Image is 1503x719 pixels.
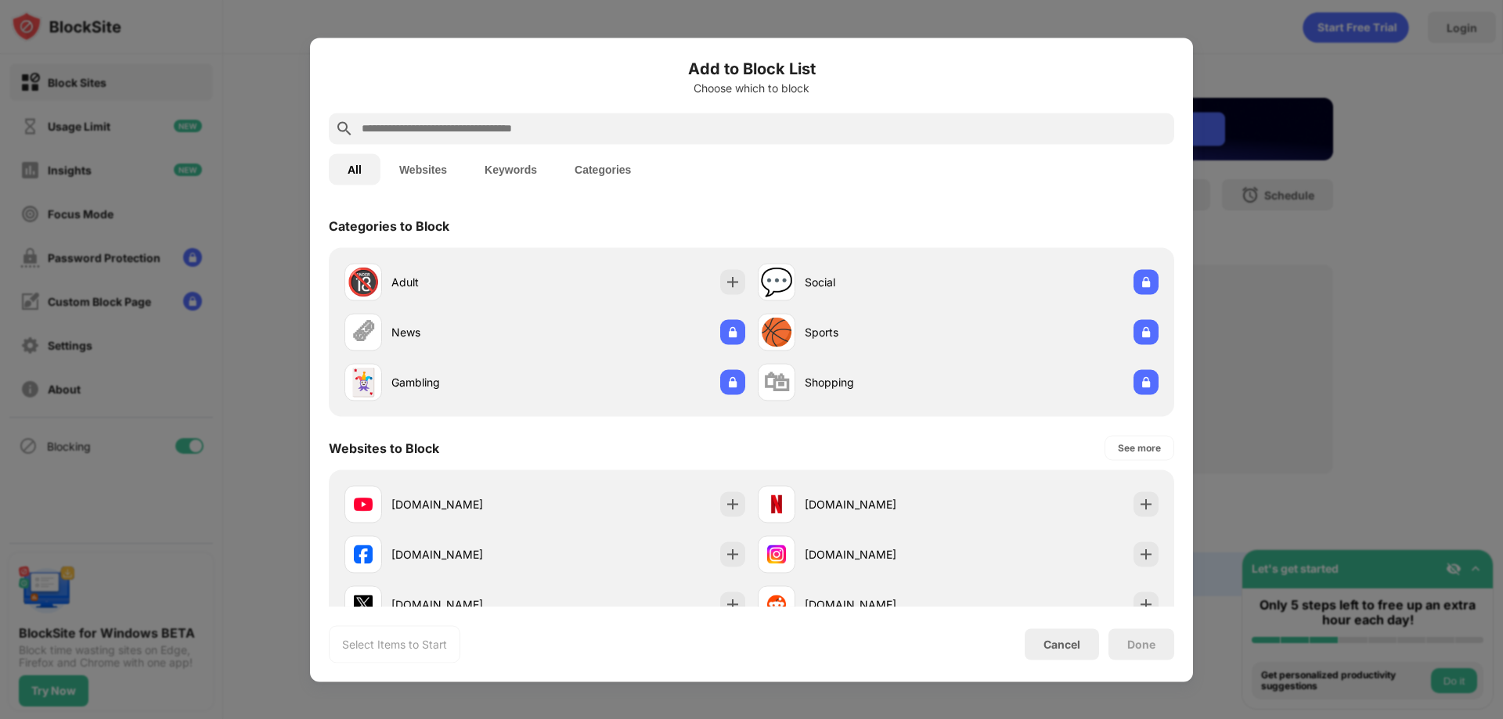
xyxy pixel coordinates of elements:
div: Choose which to block [329,81,1174,94]
div: [DOMAIN_NAME] [805,546,958,563]
div: 🃏 [347,366,380,398]
img: favicons [354,595,373,613]
img: favicons [767,545,786,563]
button: Categories [556,153,650,185]
div: Cancel [1043,638,1080,651]
div: 🗞 [350,316,377,348]
div: News [391,324,545,340]
div: [DOMAIN_NAME] [391,596,545,613]
img: favicons [767,494,786,513]
button: All [329,153,380,185]
h6: Add to Block List [329,56,1174,80]
div: Gambling [391,374,545,390]
button: Websites [380,153,466,185]
div: 🔞 [347,266,380,298]
div: Done [1127,638,1155,650]
div: [DOMAIN_NAME] [805,596,958,613]
div: Categories to Block [329,217,449,233]
div: [DOMAIN_NAME] [805,496,958,512]
div: Adult [391,274,545,290]
div: 🛍 [763,366,790,398]
div: 🏀 [760,316,793,348]
div: Social [805,274,958,290]
img: favicons [354,494,373,513]
div: Shopping [805,374,958,390]
div: Websites to Block [329,440,439,455]
button: Keywords [466,153,556,185]
div: [DOMAIN_NAME] [391,496,545,512]
img: favicons [767,595,786,613]
div: Select Items to Start [342,636,447,652]
div: See more [1118,440,1161,455]
div: 💬 [760,266,793,298]
img: search.svg [335,119,354,138]
img: favicons [354,545,373,563]
div: Sports [805,324,958,340]
div: [DOMAIN_NAME] [391,546,545,563]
